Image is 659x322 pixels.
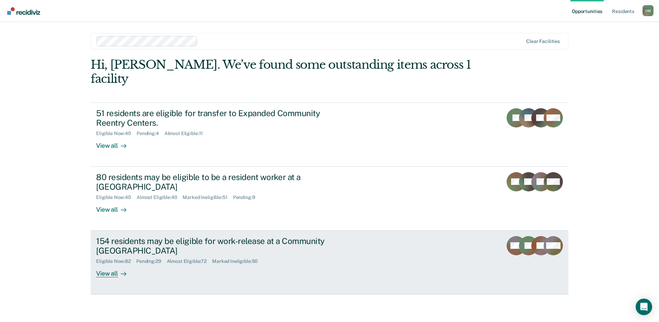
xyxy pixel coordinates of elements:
[91,102,568,167] a: 51 residents are eligible for transfer to Expanded Community Reentry Centers.Eligible Now:40Pendi...
[137,131,164,136] div: Pending : 4
[526,38,560,44] div: Clear facilities
[212,258,263,264] div: Marked Ineligible : 50
[96,258,136,264] div: Eligible Now : 82
[96,131,137,136] div: Eligible Now : 40
[96,172,337,192] div: 80 residents may be eligible to be a resident worker at a [GEOGRAPHIC_DATA]
[164,131,209,136] div: Almost Eligible : 11
[96,200,135,214] div: View all
[96,195,137,200] div: Eligible Now : 40
[233,195,261,200] div: Pending : 9
[636,299,652,315] div: Open Intercom Messenger
[183,195,233,200] div: Marked Ineligible : 51
[91,231,568,295] a: 154 residents may be eligible for work-release at a Community [GEOGRAPHIC_DATA]Eligible Now:82Pen...
[96,236,337,256] div: 154 residents may be eligible for work-release at a Community [GEOGRAPHIC_DATA]
[91,167,568,231] a: 80 residents may be eligible to be a resident worker at a [GEOGRAPHIC_DATA]Eligible Now:40Almost ...
[643,5,654,16] button: Profile dropdown button
[96,136,135,150] div: View all
[91,58,473,86] div: Hi, [PERSON_NAME]. We’ve found some outstanding items across 1 facility
[643,5,654,16] div: D M
[167,258,212,264] div: Almost Eligible : 72
[137,195,183,200] div: Almost Eligible : 40
[7,7,40,15] img: Recidiviz
[136,258,167,264] div: Pending : 29
[96,108,337,128] div: 51 residents are eligible for transfer to Expanded Community Reentry Centers.
[96,264,135,278] div: View all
